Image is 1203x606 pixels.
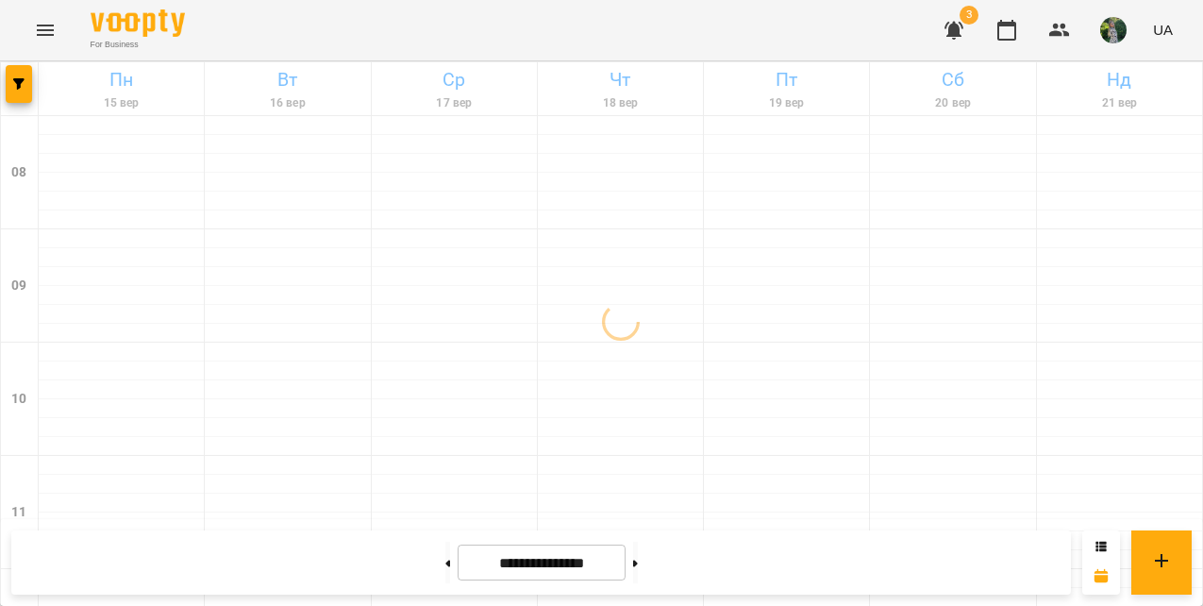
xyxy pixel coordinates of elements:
h6: 09 [11,276,26,296]
button: UA [1145,12,1180,47]
h6: Пн [42,65,201,94]
h6: 11 [11,502,26,523]
h6: Ср [375,65,534,94]
h6: 16 вер [208,94,367,112]
h6: 21 вер [1040,94,1199,112]
span: 3 [960,6,978,25]
img: 429a96cc9ef94a033d0b11a5387a5960.jfif [1100,17,1127,43]
h6: 08 [11,162,26,183]
h6: 10 [11,389,26,410]
h6: Сб [873,65,1032,94]
button: Menu [23,8,68,53]
img: Voopty Logo [91,9,185,37]
h6: 18 вер [541,94,700,112]
h6: 19 вер [707,94,866,112]
span: For Business [91,39,185,51]
h6: 20 вер [873,94,1032,112]
span: UA [1153,20,1173,40]
h6: 17 вер [375,94,534,112]
h6: Пт [707,65,866,94]
h6: 15 вер [42,94,201,112]
h6: Чт [541,65,700,94]
h6: Вт [208,65,367,94]
h6: Нд [1040,65,1199,94]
